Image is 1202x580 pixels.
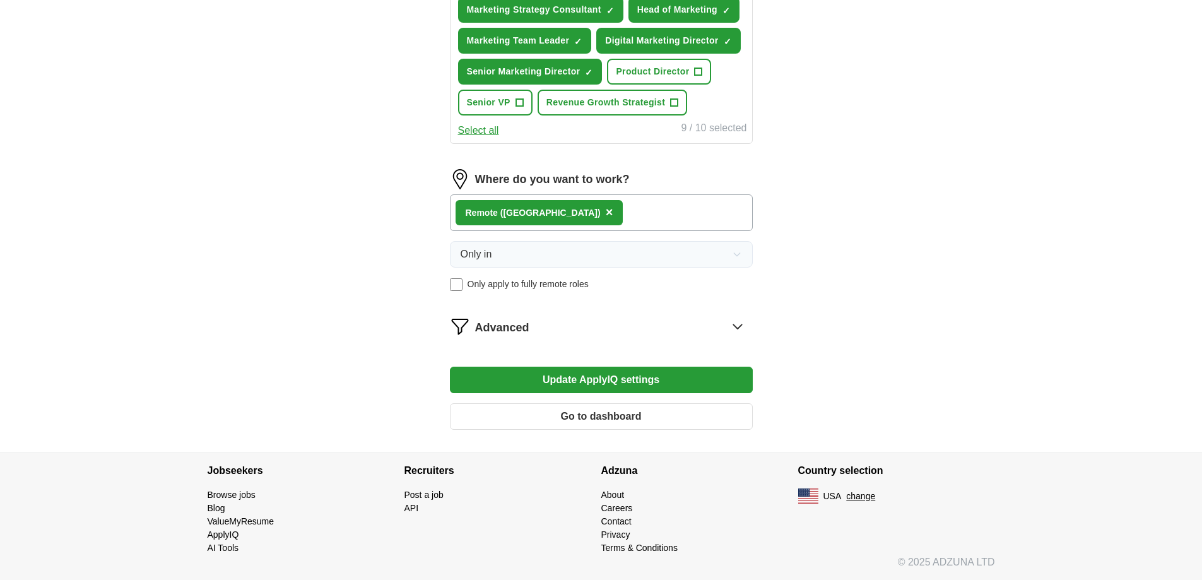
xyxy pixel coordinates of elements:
span: Only apply to fully remote roles [468,278,589,291]
span: Head of Marketing [637,3,717,16]
a: Browse jobs [208,490,256,500]
button: Go to dashboard [450,403,753,430]
a: API [404,503,419,513]
span: ✓ [585,68,592,78]
span: USA [823,490,842,503]
img: US flag [798,488,818,504]
h4: Country selection [798,453,995,488]
a: AI Tools [208,543,239,553]
a: Careers [601,503,633,513]
span: Marketing Strategy Consultant [467,3,601,16]
label: Where do you want to work? [475,171,630,188]
a: About [601,490,625,500]
button: Select all [458,123,499,138]
span: Marketing Team Leader [467,34,570,47]
span: Revenue Growth Strategist [546,96,665,109]
span: × [606,205,613,219]
img: filter [450,316,470,336]
div: © 2025 ADZUNA LTD [197,555,1005,580]
span: ✓ [722,6,730,16]
span: Digital Marketing Director [605,34,718,47]
button: Senior Marketing Director✓ [458,59,603,85]
span: Product Director [616,65,689,78]
div: 9 / 10 selected [681,121,746,138]
a: Blog [208,503,225,513]
span: Senior Marketing Director [467,65,580,78]
button: Senior VP [458,90,533,115]
a: ValueMyResume [208,516,274,526]
a: Contact [601,516,632,526]
button: Digital Marketing Director✓ [596,28,740,54]
button: Product Director [607,59,711,85]
span: Advanced [475,319,529,336]
a: Privacy [601,530,630,540]
button: change [846,490,875,503]
div: Remote ([GEOGRAPHIC_DATA]) [466,206,601,220]
button: Update ApplyIQ settings [450,367,753,393]
span: Only in [461,247,492,262]
a: Terms & Conditions [601,543,678,553]
img: location.png [450,169,470,189]
button: × [606,203,613,222]
a: Post a job [404,490,444,500]
button: Only in [450,241,753,268]
input: Only apply to fully remote roles [450,278,463,291]
button: Revenue Growth Strategist [538,90,687,115]
a: ApplyIQ [208,530,239,540]
span: ✓ [574,37,582,47]
button: Marketing Team Leader✓ [458,28,592,54]
span: Senior VP [467,96,510,109]
span: ✓ [724,37,731,47]
span: ✓ [606,6,614,16]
